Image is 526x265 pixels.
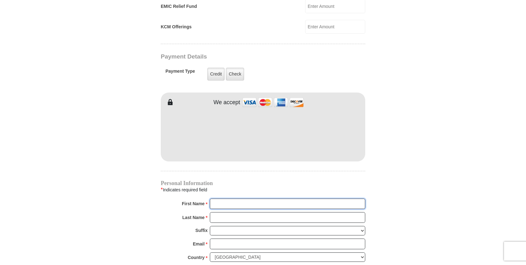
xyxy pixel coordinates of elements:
h3: Payment Details [161,53,321,60]
strong: Suffix [195,226,208,235]
label: Check [226,68,244,81]
strong: Country [188,253,205,262]
h4: We accept [214,99,240,106]
h4: Personal Information [161,181,365,186]
label: EMIC Relief Fund [161,3,197,10]
h5: Payment Type [165,69,195,77]
div: Indicates required field [161,186,365,194]
strong: Last Name [182,213,205,222]
img: credit cards accepted [242,96,305,109]
input: Enter Amount [305,20,365,34]
strong: First Name [182,199,204,208]
label: KCM Offerings [161,24,192,30]
label: Credit [207,68,225,81]
strong: Email [193,240,204,248]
